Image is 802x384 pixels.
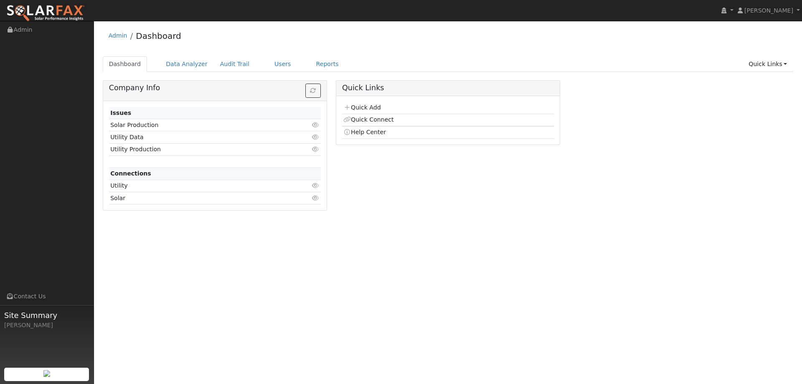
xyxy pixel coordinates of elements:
a: Dashboard [103,56,147,72]
a: Reports [310,56,345,72]
strong: Connections [110,170,151,177]
a: Quick Connect [343,116,393,123]
i: Click to view [312,134,320,140]
a: Help Center [343,129,386,135]
i: Click to view [312,183,320,188]
a: Users [268,56,297,72]
div: [PERSON_NAME] [4,321,89,330]
a: Audit Trail [214,56,256,72]
td: Utility Production [109,143,287,155]
td: Utility [109,180,287,192]
strong: Issues [110,109,131,116]
td: Solar Production [109,119,287,131]
h5: Company Info [109,84,321,92]
a: Data Analyzer [160,56,214,72]
i: Click to view [312,122,320,128]
a: Quick Add [343,104,381,111]
img: SolarFax [6,5,85,22]
td: Solar [109,192,287,204]
a: Dashboard [136,31,181,41]
a: Admin [109,32,127,39]
h5: Quick Links [342,84,554,92]
i: Click to view [312,195,320,201]
td: Utility Data [109,131,287,143]
i: Click to view [312,146,320,152]
img: retrieve [43,370,50,377]
a: Quick Links [742,56,793,72]
span: Site Summary [4,310,89,321]
span: [PERSON_NAME] [744,7,793,14]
